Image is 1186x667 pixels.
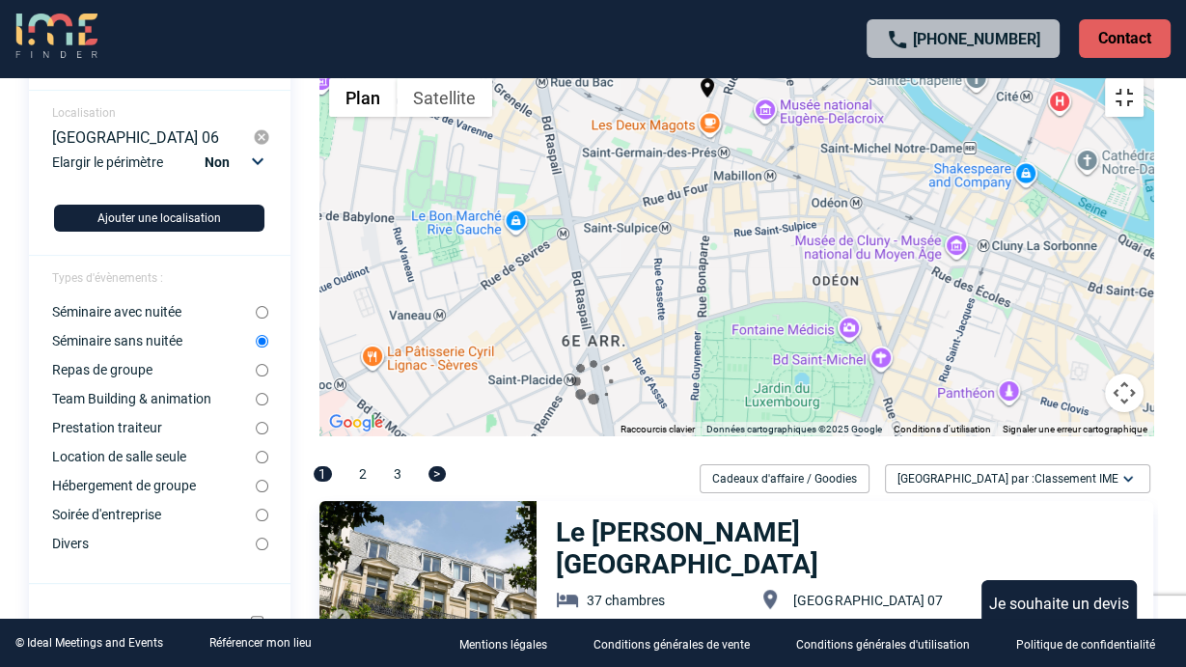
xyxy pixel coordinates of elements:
div: © Ideal Meetings and Events [15,636,163,650]
button: Passer en plein écran [1105,78,1144,117]
span: 37 chambres [587,593,665,608]
span: Classement IME [1034,472,1118,486]
label: Séminaire avec nuitée [52,304,256,320]
span: > [428,466,446,482]
div: Cadeaux d'affaire / Goodies [700,464,869,493]
label: Soirée d'entreprise [52,507,256,522]
img: call-24-px.png [886,28,909,51]
div: [GEOGRAPHIC_DATA] 06 [52,128,254,146]
a: Référencer mon lieu [209,636,312,650]
span: 3 [394,466,401,482]
p: Contact [1079,19,1171,58]
button: Ajouter une localisation [54,205,264,232]
span: Types d'évènements : [52,271,163,285]
div: Filtrer sur Cadeaux d'affaire / Goodies [692,464,877,493]
img: location-on-24-px-black.png [696,76,719,99]
button: Afficher les images satellite [397,78,492,117]
img: baseline_location_on_white_24dp-b.png [758,588,782,611]
label: Location de salle seule [52,449,256,464]
label: Démarche Responsable [52,617,225,632]
img: baseline_expand_more_white_24dp-b.png [1118,469,1138,488]
p: Mentions légales [459,638,547,652]
span: 1 [314,466,332,482]
p: Conditions générales d'utilisation [796,638,970,652]
label: Divers [52,536,256,551]
h3: Le [PERSON_NAME] [GEOGRAPHIC_DATA] [556,516,964,580]
div: Elargir le périmètre [52,150,271,189]
a: [PHONE_NUMBER] [913,30,1040,48]
input: Démarche Responsable [251,616,263,628]
a: Mentions légales [444,634,578,653]
button: Afficher un plan de ville [329,78,397,117]
span: [GEOGRAPHIC_DATA] par : [897,469,1118,488]
p: Conditions générales de vente [593,638,750,652]
a: Conditions générales d'utilisation [781,634,1001,653]
img: baseline_hotel_white_24dp-b.png [556,588,579,611]
span: 2 [359,466,367,482]
p: Politique de confidentialité [1016,638,1155,652]
img: cancel-24-px-g.png [253,128,270,146]
gmp-advanced-marker: Hôtel Bel Ami [696,76,719,103]
span: [GEOGRAPHIC_DATA] 07 [793,593,942,608]
a: Politique de confidentialité [1001,634,1186,653]
span: Localisation [52,106,116,120]
a: Conditions générales de vente [578,634,781,653]
div: Je souhaite un devis [981,580,1137,626]
label: Hébergement de groupe [52,478,256,493]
